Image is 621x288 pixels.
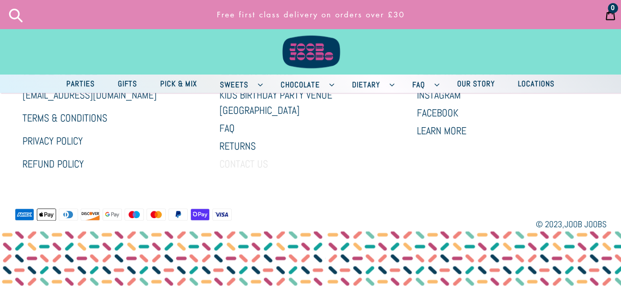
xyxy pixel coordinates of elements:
a: Learn More [417,124,466,137]
span: Sweets [215,78,254,91]
a: Returns [219,139,256,153]
a: Privacy Policy [22,134,83,148]
button: Dietary [342,75,400,93]
button: FAQ [402,75,444,93]
span: Parties [61,77,100,90]
a: Our Story [447,77,505,91]
p: Free first class delivery on orders over £30 [111,5,510,25]
span: Dietary [347,78,385,91]
a: 0 [600,2,621,27]
a: Gifts [108,77,147,91]
a: Instagram [417,88,461,102]
a: Locations [508,77,565,91]
a: [EMAIL_ADDRESS][DOMAIN_NAME] [22,88,157,102]
img: Joob Joobs [275,5,346,70]
a: Facebook [417,106,458,119]
a: Joob Joobs [564,219,607,230]
a: Terms & Conditions [22,111,107,125]
span: Chocolate [276,78,325,91]
a: Refund Policy [22,157,84,171]
a: Pick & Mix [150,77,207,91]
span: Gifts [113,77,142,90]
span: Locations [513,77,560,90]
button: Sweets [210,75,268,93]
span: Pick & Mix [155,77,202,90]
small: © 2023, [536,219,607,230]
span: Our Story [452,77,500,90]
span: 0 [611,5,615,12]
a: Contact Us [219,157,268,171]
a: Parties [56,77,105,91]
a: FAQ [219,122,235,135]
a: Kids Birthday Party Venue [GEOGRAPHIC_DATA] [219,88,332,117]
span: FAQ [407,78,430,91]
a: Free first class delivery on orders over £30 [107,5,515,25]
button: Chocolate [270,75,339,93]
